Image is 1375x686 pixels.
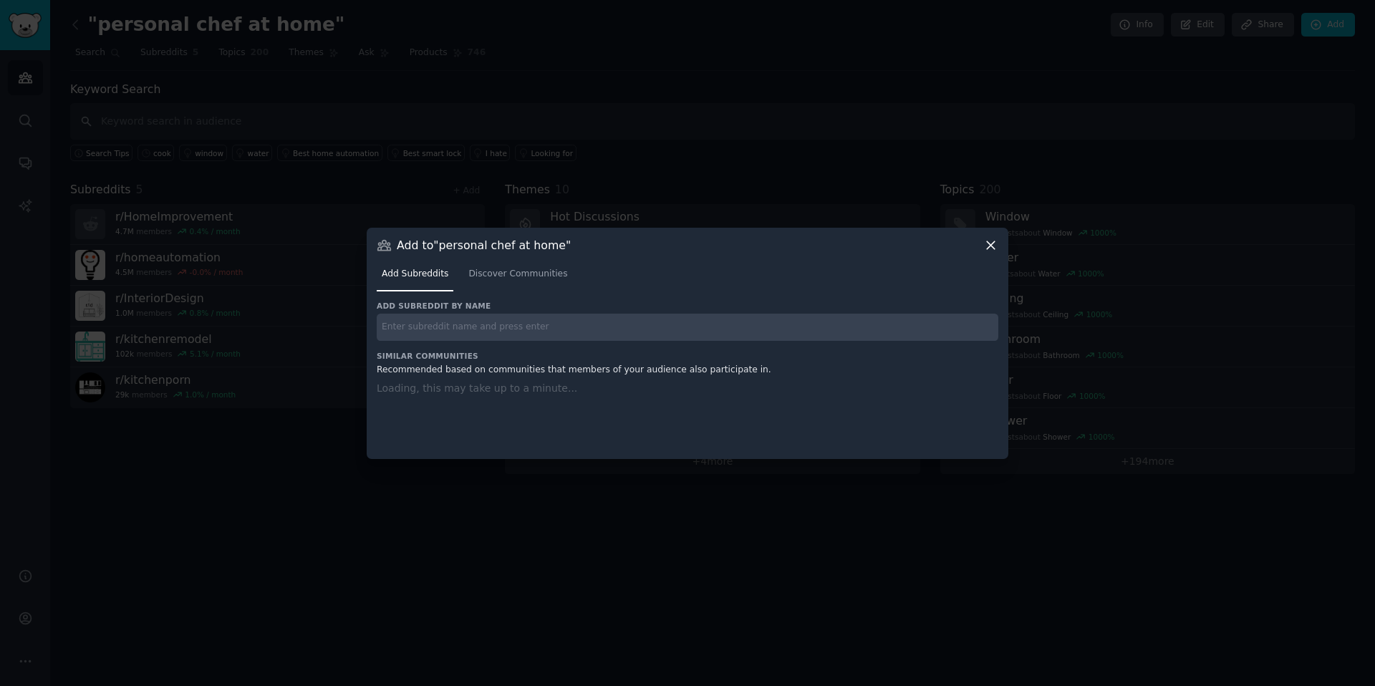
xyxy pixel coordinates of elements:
span: Discover Communities [468,268,567,281]
a: Discover Communities [463,263,572,292]
input: Enter subreddit name and press enter [377,314,998,342]
a: Add Subreddits [377,263,453,292]
span: Add Subreddits [382,268,448,281]
div: Loading, this may take up to a minute... [377,381,998,441]
div: Recommended based on communities that members of your audience also participate in. [377,364,998,377]
h3: Add subreddit by name [377,301,998,311]
h3: Similar Communities [377,351,998,361]
h3: Add to "personal chef at home" [397,238,571,253]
